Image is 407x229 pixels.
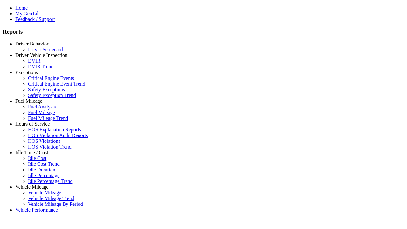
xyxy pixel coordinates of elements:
a: DVIR [28,58,40,64]
a: Vehicle Mileage Trend [28,196,74,201]
a: My GeoTab [15,11,40,16]
a: Idle Time / Cost [15,150,48,155]
a: Critical Engine Event Trend [28,81,85,87]
a: Idle Percentage Trend [28,178,72,184]
a: Safety Exceptions [28,87,65,92]
a: HOS Violation Audit Reports [28,133,88,138]
a: Feedback / Support [15,17,55,22]
a: Fuel Mileage Trend [28,115,68,121]
a: Driver Scorecard [28,47,63,52]
a: Driver Vehicle Inspection [15,52,67,58]
a: DVIR Trend [28,64,53,69]
a: Fuel Mileage [15,98,42,104]
a: Fuel Mileage [28,110,55,115]
a: Idle Percentage [28,173,59,178]
a: Idle Duration [28,167,55,172]
a: Vehicle Mileage By Period [28,201,83,207]
a: Vehicle Mileage [15,184,48,190]
a: HOS Violation Trend [28,144,72,149]
h3: Reports [3,28,404,35]
a: Safety Exception Trend [28,93,76,98]
a: Hours of Service [15,121,50,127]
a: Vehicle Performance [15,207,58,212]
a: Vehicle Mileage [28,190,61,195]
a: Exceptions [15,70,38,75]
a: Fuel Analysis [28,104,56,109]
a: Idle Cost [28,156,46,161]
a: Driver Behavior [15,41,48,46]
a: Critical Engine Events [28,75,74,81]
a: HOS Explanation Reports [28,127,81,132]
a: HOS Violations [28,138,60,144]
a: Home [15,5,28,10]
a: Idle Cost Trend [28,161,60,167]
